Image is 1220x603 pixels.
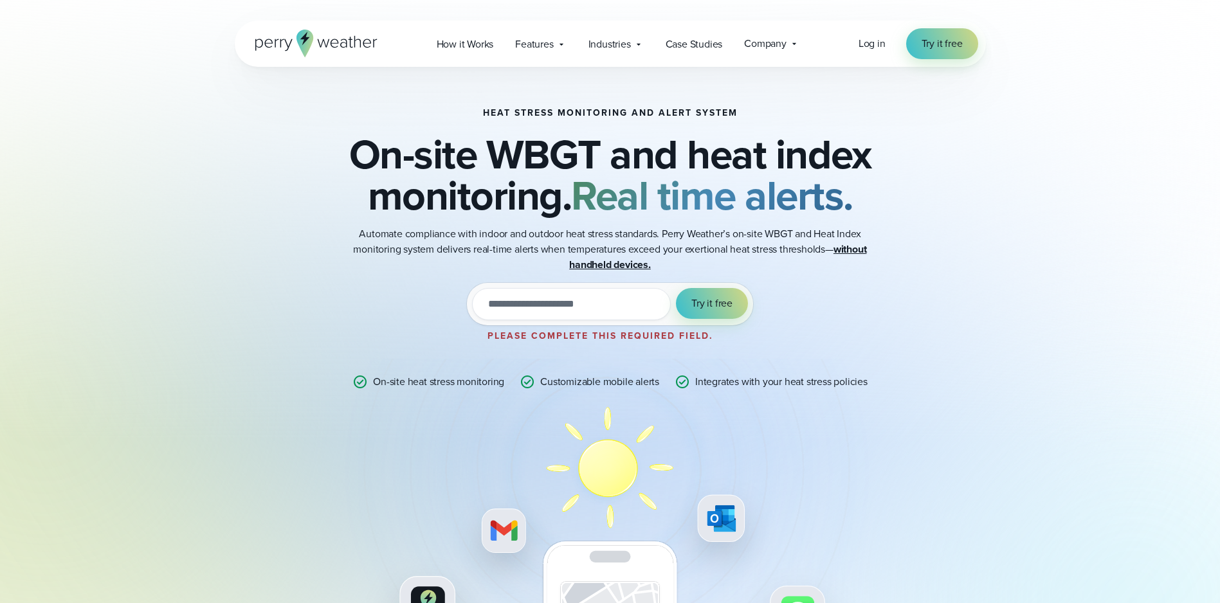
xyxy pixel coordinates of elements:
strong: without handheld devices. [569,242,866,272]
a: Log in [859,36,886,51]
span: Case Studies [666,37,723,52]
label: Please complete this required field. [487,329,713,343]
span: Company [744,36,787,51]
p: On-site heat stress monitoring [373,374,504,390]
p: Integrates with your heat stress policies [695,374,868,390]
a: How it Works [426,31,505,57]
button: Try it free [676,288,748,319]
a: Case Studies [655,31,734,57]
span: Try it free [691,296,733,311]
h2: On-site WBGT and heat index monitoring. [299,134,922,216]
h1: Heat Stress Monitoring and Alert System [483,108,738,118]
p: Customizable mobile alerts [540,374,659,390]
span: How it Works [437,37,494,52]
strong: Real time alerts. [571,165,853,226]
p: Automate compliance with indoor and outdoor heat stress standards. Perry Weather’s on-site WBGT a... [353,226,868,273]
span: Features [515,37,553,52]
span: Try it free [922,36,963,51]
span: Industries [588,37,631,52]
a: Try it free [906,28,978,59]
